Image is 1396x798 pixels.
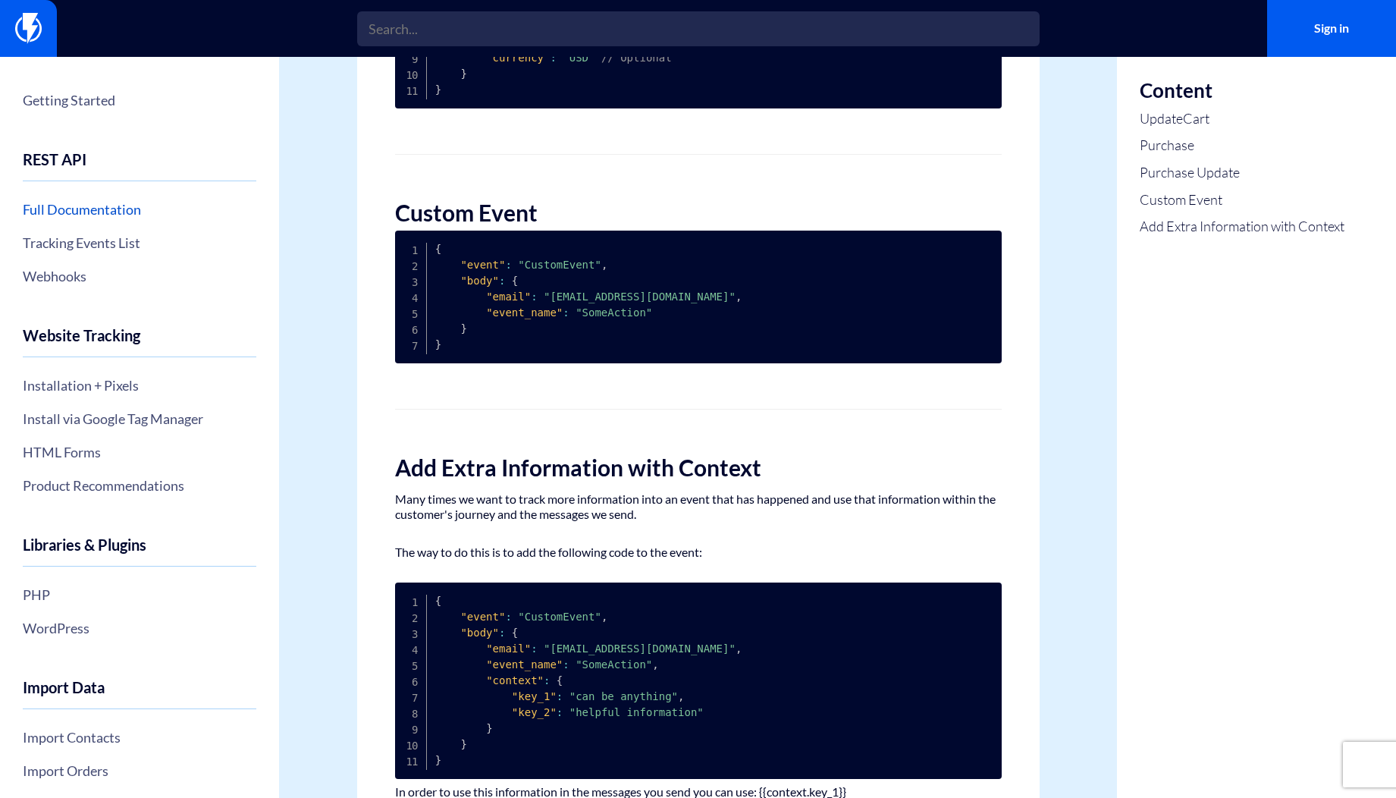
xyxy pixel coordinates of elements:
span: } [435,83,441,96]
input: Search... [357,11,1040,46]
h4: Libraries & Plugins [23,536,256,567]
span: "CustomEvent" [518,611,601,623]
span: "CustomEvent" [518,259,601,271]
h4: Website Tracking [23,327,256,357]
span: } [435,338,441,350]
span: "event_name" [486,306,563,319]
span: "event" [460,259,505,271]
span: { [512,275,518,287]
span: "can be anything" [569,690,678,702]
a: Install via Google Tag Manager [23,406,256,432]
span: "key_2" [512,706,557,718]
span: , [736,291,742,303]
span: "SomeAction" [576,658,652,671]
span: } [486,722,492,734]
span: : [563,658,569,671]
h2: Custom Event [395,200,1002,225]
span: , [678,690,684,702]
a: Full Documentation [23,196,256,222]
a: Import Contacts [23,724,256,750]
span: "body" [460,627,499,639]
span: "currency" [486,52,550,64]
span: "USD" [563,52,594,64]
h3: Content [1140,80,1344,102]
span: : [499,275,505,287]
a: Product Recommendations [23,473,256,498]
span: { [557,674,563,686]
span: : [505,259,511,271]
a: Purchase Update [1140,163,1344,183]
span: : [505,611,511,623]
span: : [557,690,563,702]
span: } [460,322,466,335]
span: , [652,658,658,671]
p: The way to do this is to add the following code to the event: [395,545,1002,560]
span: "SomeAction" [576,306,652,319]
a: Custom Event [1140,190,1344,210]
span: , [601,611,607,623]
span: "helpful information" [569,706,704,718]
span: "body" [460,275,499,287]
span: "[EMAIL_ADDRESS][DOMAIN_NAME]" [544,642,736,655]
a: Tracking Events List [23,230,256,256]
span: : [531,642,537,655]
span: : [544,674,550,686]
h4: REST API [23,151,256,181]
span: { [512,627,518,639]
span: // Optional [601,52,672,64]
p: Many times we want to track more information into an event that has happened and use that informa... [395,492,1002,522]
span: , [601,259,607,271]
a: WordPress [23,615,256,641]
span: "context" [486,674,544,686]
span: { [435,595,441,607]
a: PHP [23,582,256,608]
span: } [460,738,466,750]
span: : [499,627,505,639]
span: "email" [486,642,531,655]
span: "key_1" [512,690,557,702]
span: "[EMAIL_ADDRESS][DOMAIN_NAME]" [544,291,736,303]
a: Import Orders [23,758,256,784]
span: : [557,706,563,718]
span: "event_name" [486,658,563,671]
h2: Add Extra Information with Context [395,455,1002,480]
span: : [531,291,537,303]
span: } [435,754,441,766]
span: , [736,642,742,655]
a: UpdateCart [1140,109,1344,129]
span: "email" [486,291,531,303]
a: HTML Forms [23,439,256,465]
a: Getting Started [23,87,256,113]
a: Add Extra Information with Context [1140,217,1344,237]
a: Webhooks [23,263,256,289]
span: { [435,243,441,255]
span: } [460,68,466,80]
a: Purchase [1140,136,1344,156]
a: Installation + Pixels [23,372,256,398]
span: : [550,52,556,64]
h4: Import Data [23,679,256,709]
span: "event" [460,611,505,623]
span: : [563,306,569,319]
